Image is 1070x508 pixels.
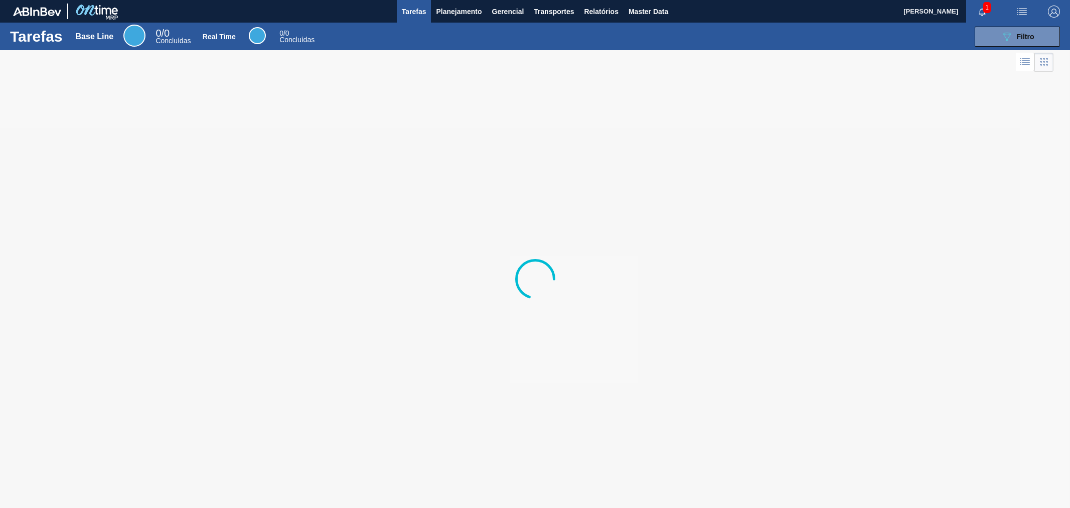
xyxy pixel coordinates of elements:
span: 0 [156,28,161,39]
span: Concluídas [279,36,315,44]
span: Filtro [1017,33,1034,41]
div: Real Time [203,33,236,41]
img: userActions [1016,6,1028,18]
span: Gerencial [492,6,524,18]
img: Logout [1048,6,1060,18]
div: Real Time [249,27,266,44]
span: Relatórios [584,6,618,18]
div: Base Line [156,29,191,44]
button: Filtro [975,27,1060,47]
span: Transportes [534,6,574,18]
span: Master Data [629,6,668,18]
span: / 0 [279,29,289,37]
div: Base Line [123,25,145,47]
span: 0 [279,29,283,37]
h1: Tarefas [10,31,63,42]
button: Notificações [966,5,998,19]
span: Concluídas [156,37,191,45]
div: Real Time [279,30,315,43]
span: / 0 [156,28,170,39]
div: Base Line [76,32,114,41]
img: TNhmsLtSVTkK8tSr43FrP2fwEKptu5GPRR3wAAAABJRU5ErkJggg== [13,7,61,16]
span: Planejamento [436,6,482,18]
span: Tarefas [402,6,426,18]
span: 1 [983,2,991,13]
